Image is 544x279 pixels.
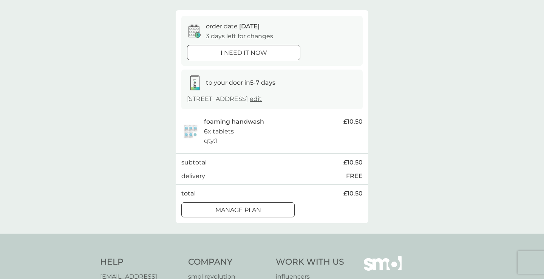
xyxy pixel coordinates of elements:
h4: Company [188,256,269,268]
p: i need it now [221,48,267,58]
button: Manage plan [181,202,295,217]
h4: Help [100,256,181,268]
p: 6x tablets [204,127,234,136]
span: £10.50 [343,158,363,167]
span: to your door in [206,79,275,86]
p: FREE [346,171,363,181]
p: total [181,189,196,198]
span: £10.50 [343,117,363,127]
p: Manage plan [215,205,261,215]
p: qty : 1 [204,136,217,146]
p: [STREET_ADDRESS] [187,94,262,104]
button: i need it now [187,45,300,60]
p: 3 days left for changes [206,31,273,41]
span: [DATE] [239,23,260,30]
p: subtotal [181,158,207,167]
p: order date [206,22,260,31]
strong: 5-7 days [250,79,275,86]
p: delivery [181,171,205,181]
p: foaming handwash [204,117,264,127]
a: edit [250,95,262,102]
h4: Work With Us [276,256,344,268]
span: £10.50 [343,189,363,198]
